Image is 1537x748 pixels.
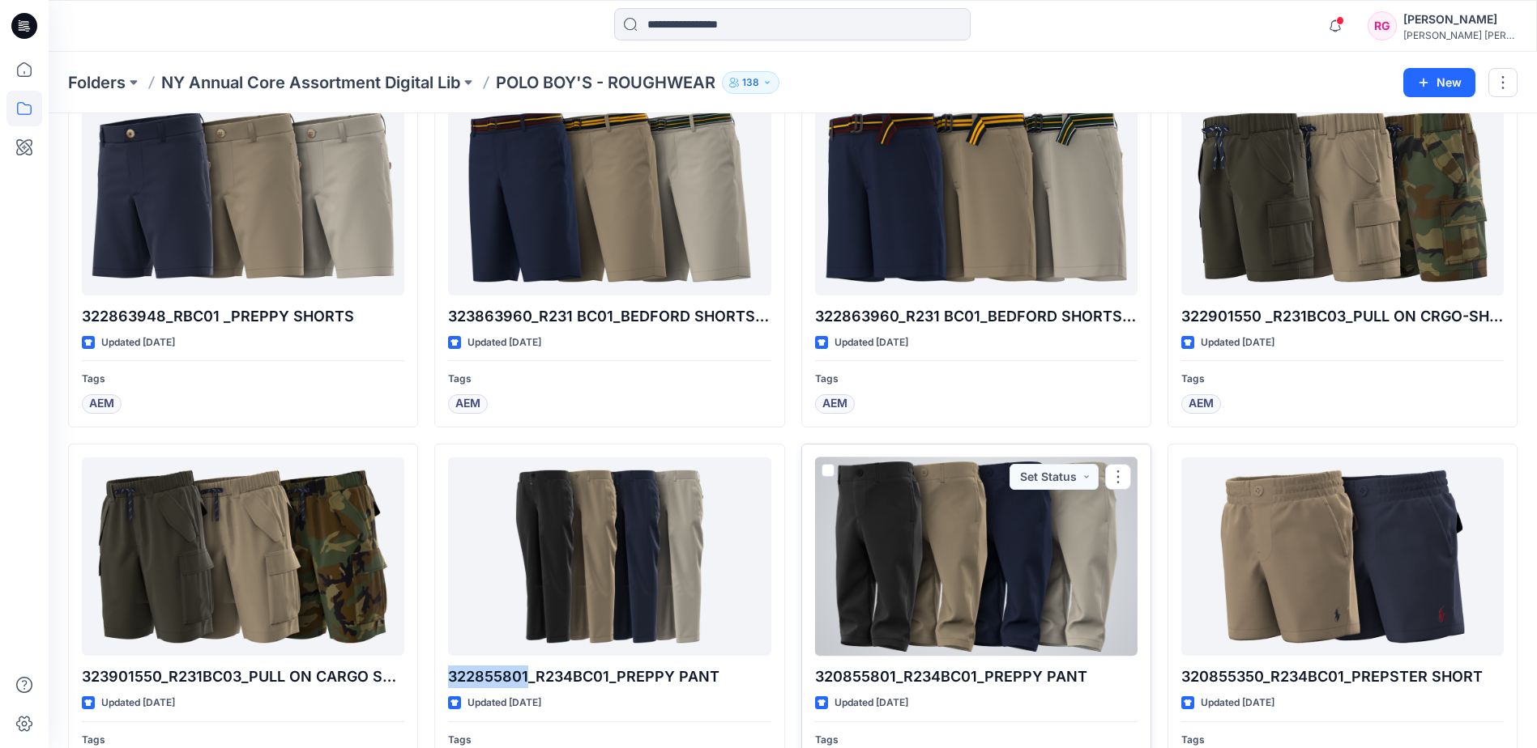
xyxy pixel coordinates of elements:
[815,96,1138,295] a: 322863960_R231 BC01_BEDFORD SHORTS_W BELT
[742,74,759,91] p: 138
[455,394,480,414] span: AEM
[448,665,771,688] p: 322855801_R234BC01_PREPPY PANT
[468,695,541,712] p: Updated [DATE]
[1181,96,1504,295] a: 322901550 _R231BC03_PULL ON CRGO-SHORTS
[1403,68,1475,97] button: New
[1403,29,1517,41] div: [PERSON_NAME] [PERSON_NAME]
[82,305,404,328] p: 322863948_RBC01 _PREPPY SHORTS
[82,457,404,656] a: 323901550_R231BC03_PULL ON CARGO SHORTS
[1403,10,1517,29] div: [PERSON_NAME]
[815,371,1138,388] p: Tags
[815,665,1138,688] p: 320855801_R234BC01_PREPPY PANT
[722,71,779,94] button: 138
[496,71,715,94] p: POLO BOY'S - ROUGHWEAR
[68,71,126,94] a: Folders
[448,371,771,388] p: Tags
[815,457,1138,656] a: 320855801_R234BC01_PREPPY PANT
[822,394,847,414] span: AEM
[82,96,404,295] a: 322863948_RBC01 _PREPPY SHORTS
[82,665,404,688] p: 323901550_R231BC03_PULL ON CARGO SHORTS
[815,305,1138,328] p: 322863960_R231 BC01_BEDFORD SHORTS_W BELT
[1368,11,1397,40] div: RG
[101,334,175,351] p: Updated [DATE]
[82,371,404,388] p: Tags
[468,334,541,351] p: Updated [DATE]
[1181,305,1504,328] p: 322901550 _R231BC03_PULL ON CRGO-SHORTS
[448,96,771,295] a: 323863960_R231 BC01_BEDFORD SHORTS_W BELT
[1181,371,1504,388] p: Tags
[835,334,908,351] p: Updated [DATE]
[448,305,771,328] p: 323863960_R231 BC01_BEDFORD SHORTS_W BELT
[835,695,908,712] p: Updated [DATE]
[1201,334,1274,351] p: Updated [DATE]
[89,394,114,414] span: AEM
[1181,665,1504,688] p: 320855350_R234BC01_PREPSTER SHORT
[1181,457,1504,656] a: 320855350_R234BC01_PREPSTER SHORT
[448,457,771,656] a: 322855801_R234BC01_PREPPY PANT
[1189,394,1214,414] span: AEM
[161,71,460,94] a: NY Annual Core Assortment Digital Lib
[101,695,175,712] p: Updated [DATE]
[1201,695,1274,712] p: Updated [DATE]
